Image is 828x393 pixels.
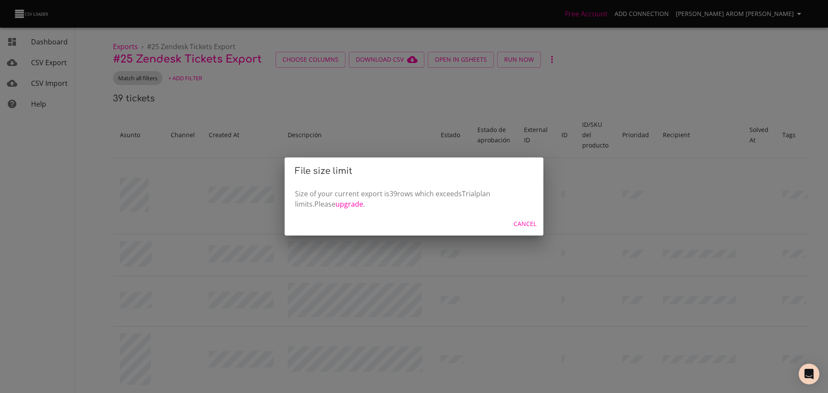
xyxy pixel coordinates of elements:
span: Cancel [514,219,536,230]
div: Open Intercom Messenger [799,364,819,384]
button: Cancel [510,216,540,232]
h2: File size limit [295,164,533,178]
a: upgrade [336,199,363,209]
p: Size of your current export is 39 rows which exceeds Trial plan limits. Please . [295,189,533,209]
